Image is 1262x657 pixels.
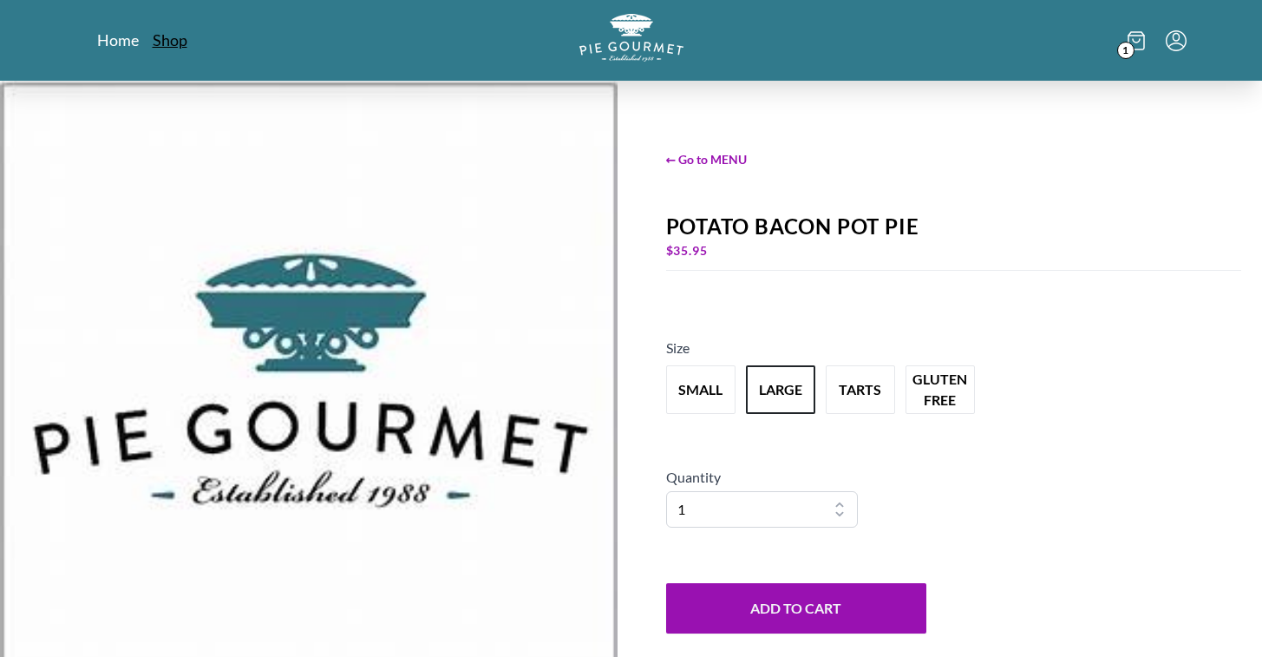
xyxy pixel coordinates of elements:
button: Menu [1166,30,1187,51]
a: Home [97,30,139,50]
img: logo [579,14,683,62]
button: Variant Swatch [826,365,895,414]
span: Quantity [666,469,721,485]
button: Variant Swatch [666,365,736,414]
div: Potato Bacon Pot Pie [666,214,1242,239]
span: Size [666,339,690,356]
button: Variant Swatch [746,365,815,414]
a: Logo [579,14,683,67]
span: 1 [1117,42,1134,59]
button: Add to Cart [666,583,926,634]
button: Variant Swatch [906,365,975,414]
a: Shop [153,30,187,50]
select: Quantity [666,491,858,528]
span: ← Go to MENU [666,150,1242,168]
div: $ 35.95 [666,239,1242,263]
